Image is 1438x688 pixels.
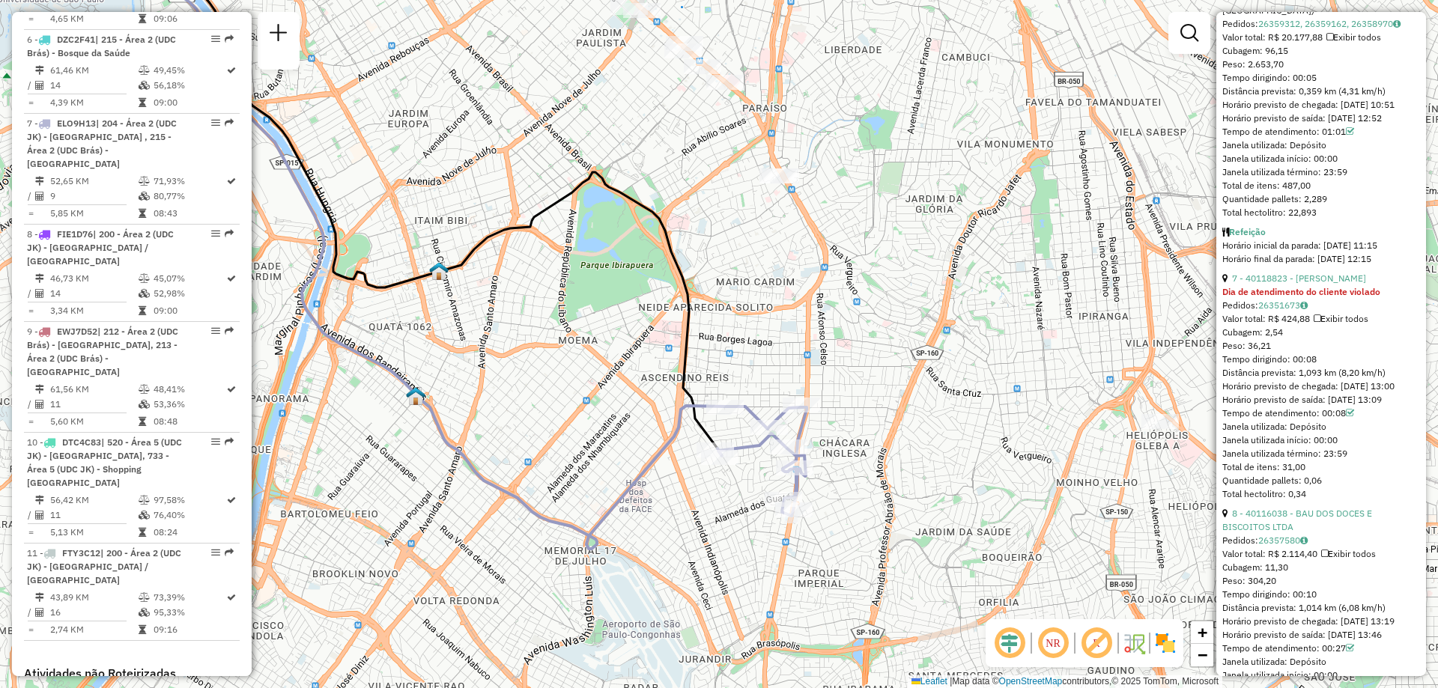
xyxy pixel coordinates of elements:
td: 48,41% [153,382,225,397]
i: Total de Atividades [35,608,44,617]
em: Rota exportada [225,34,234,43]
i: % de utilização do peso [139,274,150,283]
div: Atividade não roteirizada - CASA LANC MADALUSE L [623,3,661,18]
td: = [27,622,34,637]
a: Leaflet [911,676,947,687]
a: OpenStreetMap [999,676,1063,687]
img: CDD Capital [406,386,425,406]
td: = [27,525,34,540]
div: Horário previsto de chegada: [DATE] 13:19 [1222,615,1420,628]
div: Horário previsto de chegada: [DATE] 10:51 [1222,98,1420,112]
span: 6 - [27,34,176,58]
i: Distância Total [35,385,44,394]
td: 11 [49,397,138,412]
a: Com service time [1346,642,1354,654]
td: 73,39% [153,590,225,605]
i: Tempo total em rota [139,209,146,218]
i: Distância Total [35,66,44,75]
i: % de utilização do peso [139,593,150,602]
td: 45,07% [153,271,225,286]
span: + [1198,623,1207,642]
td: 52,65 KM [49,174,138,189]
span: 9 - [27,326,178,377]
div: Tempo de atendimento: 00:27 [1222,642,1420,655]
td: 97,58% [153,493,225,508]
i: Rota otimizada [227,177,236,186]
strong: Dia de atendimento do cliente violado [1222,286,1380,297]
td: 61,46 KM [49,63,138,78]
i: Distância Total [35,496,44,505]
a: 26359312, 26359162, 26358970 [1258,18,1401,29]
td: 5,60 KM [49,414,138,429]
em: Opções [211,548,220,557]
i: % de utilização da cubagem [139,289,150,298]
div: Tempo dirigindo: 00:08 [1222,353,1420,366]
span: Peso: 36,21 [1222,340,1271,351]
em: Rota exportada [225,118,234,127]
div: Valor total: R$ 20.177,88 [1222,31,1420,44]
div: Atividade não roteirizada - PRAINHA PAULISTA [664,43,702,58]
div: Atividade não roteirizada - HIGOR COMERCIO DE BE [1141,414,1179,429]
span: Ocultar NR [1035,625,1071,661]
div: Horário previsto de saída: [DATE] 13:09 [1222,393,1420,407]
a: Zoom in [1191,621,1213,644]
span: Cubagem: 11,30 [1222,561,1288,573]
i: Rota otimizada [227,593,236,602]
div: Janela utilizada: Depósito [1222,655,1420,669]
td: / [27,397,34,412]
i: Observações [1300,536,1308,545]
td: / [27,286,34,301]
a: Nova sessão e pesquisa [264,18,294,52]
td: 3,34 KM [49,303,138,318]
i: Rota otimizada [227,274,236,283]
td: / [27,508,34,523]
i: % de utilização da cubagem [139,608,150,617]
td: / [27,78,34,93]
td: 43,89 KM [49,590,138,605]
span: | 204 - Área 2 (UDC JK) - [GEOGRAPHIC_DATA] , 215 - Área 2 (UDC Brás) - [GEOGRAPHIC_DATA] [27,118,177,169]
td: 46,73 KM [49,271,138,286]
div: Janela utilizada: Depósito [1222,138,1420,152]
span: 8 - [27,228,174,267]
td: 80,77% [153,189,225,204]
i: Tempo total em rota [139,98,146,107]
td: 56,42 KM [49,493,138,508]
i: Distância Total [35,593,44,602]
div: Quantidade pallets: 2,289 [1222,192,1420,206]
span: Exibir rótulo [1078,625,1114,661]
i: Observações [1300,301,1308,310]
div: Total de itens: 31,00 [1222,460,1420,474]
td: 2,74 KM [49,622,138,637]
strong: Refeição [1229,226,1266,237]
span: Exibir todos [1314,313,1368,324]
img: Fluxo de ruas [1122,631,1146,655]
span: Exibir todos [1326,31,1381,43]
td: 09:16 [153,622,225,637]
td: 16 [49,605,138,620]
i: Rota otimizada [227,496,236,505]
div: Pedidos: [1222,534,1420,547]
em: Rota exportada [225,437,234,446]
span: ELO9H13 [57,118,96,129]
td: 08:24 [153,525,225,540]
div: Tempo de atendimento: 00:08 [1222,407,1420,420]
a: 26351673 [1258,299,1308,311]
div: Tempo dirigindo: 00:10 [1222,588,1420,601]
td: 95,33% [153,605,225,620]
i: Tempo total em rota [139,306,146,315]
span: | 212 - Área 2 (UDC Brás) - [GEOGRAPHIC_DATA], 213 - Área 2 (UDC Brás) - [GEOGRAPHIC_DATA] [27,326,178,377]
td: = [27,414,34,429]
a: Com service time [1346,126,1354,137]
td: 9 [49,189,138,204]
span: Exibir todos [1321,548,1376,559]
span: − [1198,645,1207,664]
i: % de utilização da cubagem [139,81,150,90]
span: Cubagem: 2,54 [1222,326,1283,338]
td: = [27,95,34,110]
td: 5,85 KM [49,206,138,221]
span: | 215 - Área 2 (UDC Brás) - Bosque da Saúde [27,34,176,58]
span: Cubagem: 96,15 [1222,45,1288,56]
span: Ocultar deslocamento [992,625,1028,661]
em: Rota exportada [225,326,234,335]
h4: Atividades não Roteirizadas [24,666,240,681]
